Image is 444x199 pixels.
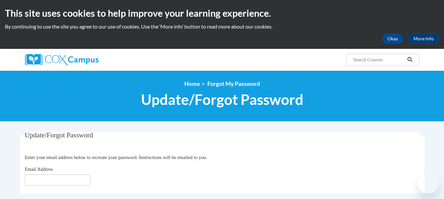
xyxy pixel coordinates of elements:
[408,33,439,44] a: More Info
[25,174,90,186] input: Email
[184,80,200,87] a: Home
[141,91,303,108] span: Update/Forgot Password
[382,33,403,44] button: Okay
[352,56,405,64] input: Search Courses
[25,54,150,66] a: Cox Campus
[5,7,439,20] h2: This site uses cookies to help improve your learning experience.
[418,173,439,194] iframe: Button to launch messaging window
[25,167,53,172] span: Email Address
[5,23,439,30] p: By continuing to use the site you agree to our use of cookies. Use the ‘More info’ button to read...
[207,80,260,87] span: Forgot My Password
[25,155,207,160] span: Enter your email address below to recreate your password. Instructions will be emailed to you.
[25,131,93,139] span: Update/Forgot Password
[405,56,415,64] button: Search
[25,54,99,66] img: Cox Campus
